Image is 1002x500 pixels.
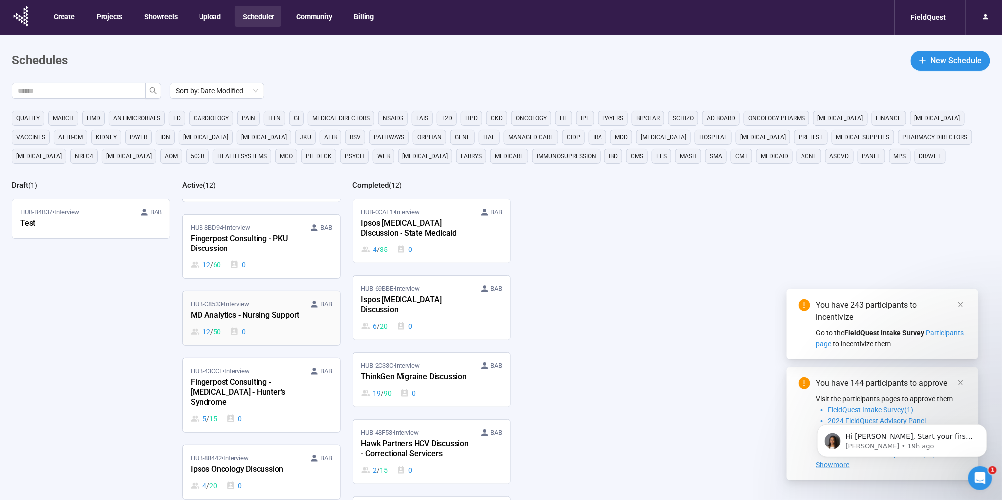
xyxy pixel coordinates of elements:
span: Health Systems [217,151,267,161]
a: HUB-C8533•Interview BABMD Analytics - Nursing Support12 / 500 [183,291,340,345]
span: T2D [441,113,452,123]
div: 12 [191,259,221,270]
button: Community [288,6,339,27]
span: hae [483,132,495,142]
span: Ad Board [707,113,735,123]
span: Payer [130,132,147,142]
span: CMS [631,151,643,161]
span: FFS [656,151,667,161]
div: Ipsos [MEDICAL_DATA] Discussion - State Medicaid [361,217,471,240]
span: medicare [495,151,524,161]
span: ( 12 ) [389,181,402,189]
h1: Schedules [12,51,68,70]
span: HOSpital [699,132,727,142]
span: exclamation-circle [799,377,810,389]
span: CIDP [567,132,580,142]
iframe: Intercom live chat [968,466,992,490]
div: FieldQuest [905,8,952,27]
div: ThinkGen Migraine Discussion [361,371,471,384]
span: HUB-69BBE • Interview [361,284,420,294]
div: 0 [401,388,416,399]
span: HUB-48F53 • Interview [361,428,419,438]
span: IPF [581,113,590,123]
span: antimicrobials [113,113,160,123]
span: QUALITY [16,113,40,123]
p: Visit the participants pages to approve them [816,393,966,404]
span: HUB-88442 • Interview [191,453,248,463]
span: HPD [465,113,478,123]
div: Fingerpost Consulting - [MEDICAL_DATA] - Hunter's Syndrome [191,376,300,409]
span: PIE Deck [306,151,332,161]
a: HUB-2C33C•Interview BABThinkGen Migraine Discussion19 / 900 [353,353,510,407]
span: acne [801,151,817,161]
span: HUB-0CAE1 • Interview [361,207,420,217]
span: / [377,465,380,476]
span: ASCVD [830,151,849,161]
span: [MEDICAL_DATA] [183,132,228,142]
span: MDD [615,132,628,142]
a: HUB-69BBE•Interview BABIspos [MEDICAL_DATA] Discussion6 / 200 [353,276,510,340]
div: You have 144 participants to approve [816,377,966,389]
button: Create [46,6,82,27]
span: BAB [491,428,502,438]
span: NRLC4 [75,151,93,161]
span: Sort by: Date Modified [176,83,258,98]
span: 20 [209,480,217,491]
span: JKU [300,132,311,142]
a: HUB-8BD94•Interview BABFingerpost Consulting - PKU Discussion12 / 600 [183,215,340,278]
div: 0 [397,465,412,476]
span: exclamation-circle [799,299,810,311]
span: 20 [380,321,388,332]
a: HUB-88442•Interview BABIpsos Oncology Discussion4 / 200 [183,445,340,499]
span: 35 [380,244,388,255]
span: 15 [380,465,388,476]
span: kidney [96,132,117,142]
div: Hawk Partners HCV Discussion - Correctional Servicers [361,438,471,461]
div: 5 [191,413,217,424]
div: 6 [361,321,388,332]
button: plusNew Schedule [911,51,990,71]
span: HUB-8BD94 • Interview [191,223,250,233]
span: BAB [491,361,502,371]
span: search [149,87,157,95]
span: close [957,379,964,386]
div: 2 [361,465,388,476]
span: managed care [508,132,554,142]
span: / [377,321,380,332]
span: HUB-B4B37 • Interview [20,207,79,217]
span: HMD [87,113,100,123]
div: 0 [226,413,242,424]
span: [MEDICAL_DATA] [241,132,287,142]
span: AOM [165,151,178,161]
button: Upload [191,6,228,27]
span: Pathways [374,132,404,142]
span: [MEDICAL_DATA] [106,151,152,161]
span: BAB [320,366,332,376]
span: HUB-C8533 • Interview [191,299,249,309]
span: CKD [491,113,503,123]
span: ( 1 ) [28,181,37,189]
div: 4 [361,244,388,255]
span: MCO [280,151,293,161]
span: vaccines [16,132,45,142]
span: BAB [150,207,162,217]
span: [MEDICAL_DATA] [641,132,686,142]
span: / [381,388,384,399]
span: psych [345,151,364,161]
a: HUB-0CAE1•Interview BABIpsos [MEDICAL_DATA] Discussion - State Medicaid4 / 350 [353,199,510,263]
span: / [210,259,213,270]
span: IRA [593,132,602,142]
span: ATTR-CM [58,132,83,142]
span: GENE [455,132,470,142]
span: BAB [320,453,332,463]
span: BAB [491,284,502,294]
span: Oncology Pharms [748,113,805,123]
span: panel [862,151,881,161]
span: MPS [894,151,906,161]
span: [MEDICAL_DATA] [402,151,448,161]
span: SMA [710,151,722,161]
span: AFIB [324,132,337,142]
